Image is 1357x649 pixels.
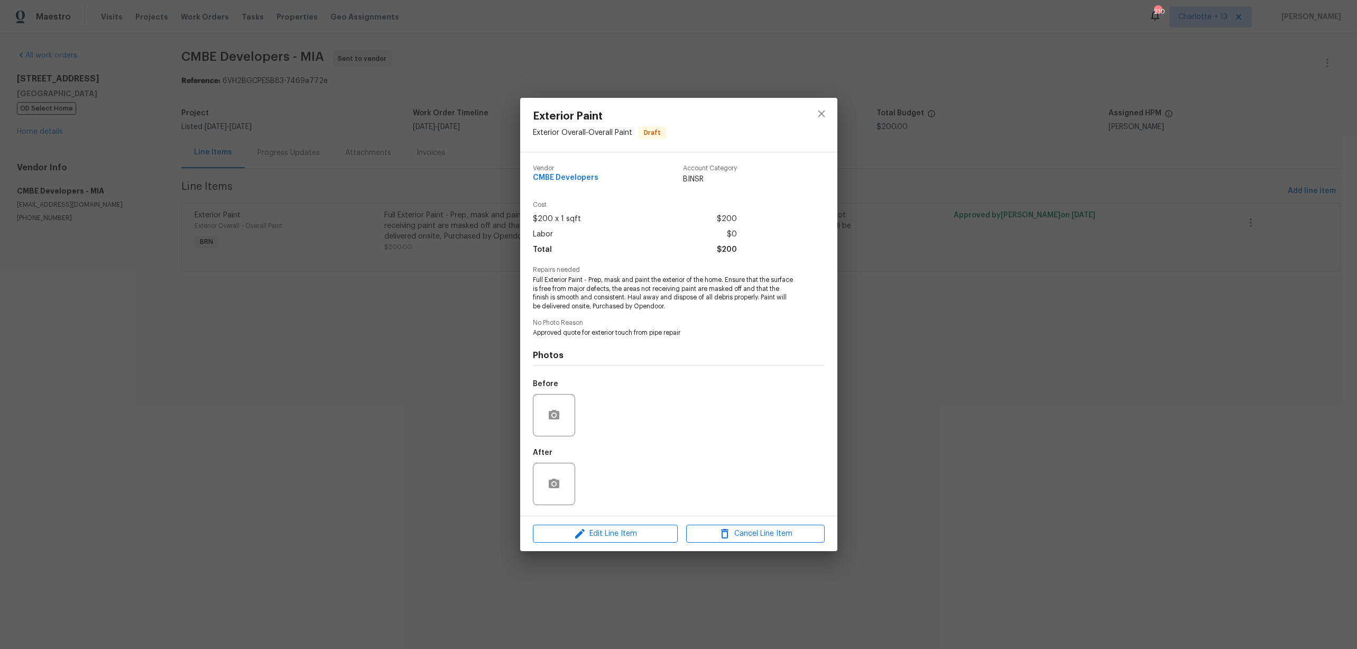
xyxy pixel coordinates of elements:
[533,202,737,208] span: Cost
[683,165,737,172] span: Account Category
[533,350,825,361] h4: Photos
[533,525,678,543] button: Edit Line Item
[686,525,825,543] button: Cancel Line Item
[809,101,834,126] button: close
[533,212,581,227] span: $200 x 1 sqft
[533,267,825,273] span: Repairs needed
[536,527,675,541] span: Edit Line Item
[533,174,598,182] span: CMBE Developers
[533,449,552,456] h5: After
[717,242,737,258] span: $200
[533,111,666,122] span: Exterior Paint
[533,380,558,388] h5: Before
[640,127,665,138] span: Draft
[533,319,825,326] span: No Photo Reason
[683,174,737,185] span: BINSR
[1154,6,1161,17] div: 210
[689,527,821,541] span: Cancel Line Item
[533,165,598,172] span: Vendor
[727,227,737,242] span: $0
[533,276,796,311] span: Full Exterior Paint - Prep, mask and paint the exterior of the home. Ensure that the surface is f...
[533,328,796,337] span: Approved quote for exterior touch from pipe repair
[533,227,553,242] span: Labor
[533,129,632,136] span: Exterior Overall - Overall Paint
[717,212,737,227] span: $200
[533,242,552,258] span: Total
